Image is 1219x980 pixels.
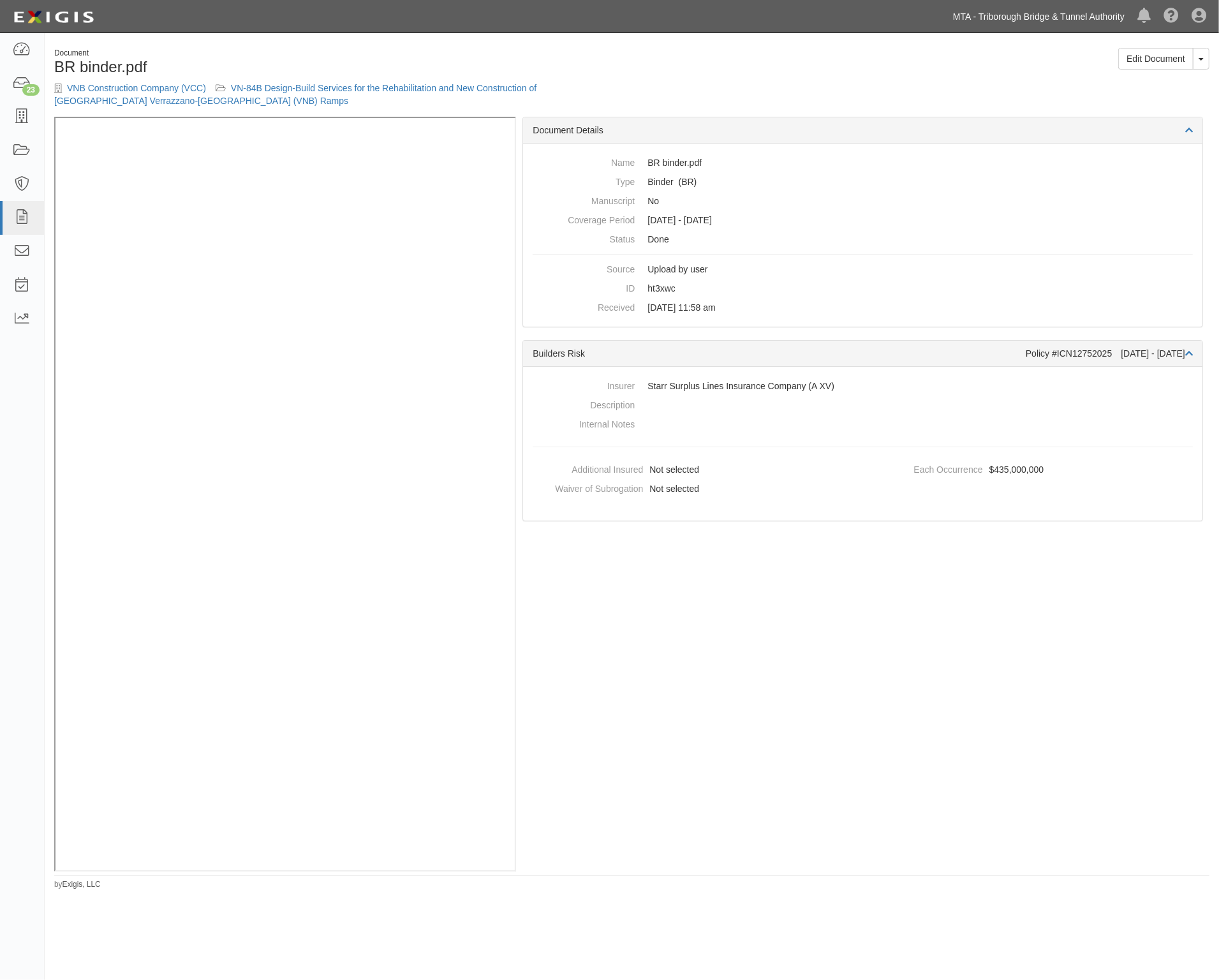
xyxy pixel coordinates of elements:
[533,230,1193,249] dd: Done
[54,59,623,75] h1: BR binder.pdf
[10,6,98,29] img: logo-5460c22ac91f19d4615b14bd174203de0afe785f0fc80cf4dbbc73dc1793850b.png
[533,347,1026,360] div: Builders Risk
[533,153,1193,172] dd: BR binder.pdf
[533,376,635,392] dt: Insurer
[54,879,101,890] small: by
[533,172,635,188] dt: Type
[533,298,635,314] dt: Received
[1026,347,1193,360] div: Policy #ICN12752025 [DATE] - [DATE]
[528,460,643,476] dt: Additional Insured
[54,83,536,106] a: VN-84B Design-Build Services for the Rehabilitation and New Construction of [GEOGRAPHIC_DATA] Ver...
[533,260,1193,279] dd: Upload by user
[533,172,1193,191] dd: Builders Risk
[533,415,635,431] dt: Internal Notes
[528,479,643,495] dt: Waiver of Subrogation
[533,298,1193,317] dd: [DATE] 11:58 am
[533,260,635,276] dt: Source
[947,4,1131,29] a: MTA - Triborough Bridge & Tunnel Authority
[63,880,101,889] a: Exigis, LLC
[533,376,1193,396] dd: Starr Surplus Lines Insurance Company (A XV)
[523,117,1202,144] div: Document Details
[868,460,983,476] dt: Each Occurrence
[868,460,1197,479] dd: $435,000,000
[67,83,206,93] a: VNB Construction Company (VCC)
[533,191,635,207] dt: Manuscript
[533,211,1193,230] dd: [DATE] - [DATE]
[528,479,857,498] dd: Not selected
[1164,9,1179,24] i: Help Center - Complianz
[533,279,635,295] dt: ID
[533,396,635,412] dt: Description
[1118,48,1193,70] a: Edit Document
[22,84,40,96] div: 23
[533,279,1193,298] dd: ht3xwc
[533,153,635,169] dt: Name
[528,460,857,479] dd: Not selected
[54,48,623,59] div: Document
[533,211,635,226] dt: Coverage Period
[533,230,635,246] dt: Status
[533,191,1193,211] dd: No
